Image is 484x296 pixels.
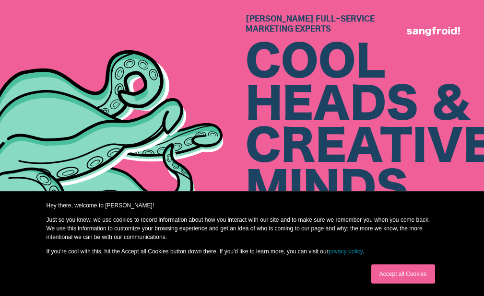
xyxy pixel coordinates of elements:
[329,248,363,255] a: privacy policy
[116,186,144,192] a: privacy policy
[47,201,438,210] p: Hey there, welcome to [PERSON_NAME]!
[407,27,460,36] img: logo
[47,247,438,256] p: If you're cool with this, hit the Accept all Cookies button down there. If you'd like to learn mo...
[371,264,435,284] a: Accept all Cookies
[47,216,438,241] p: Just so you know, we use cookies to record information about how you interact with our site and t...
